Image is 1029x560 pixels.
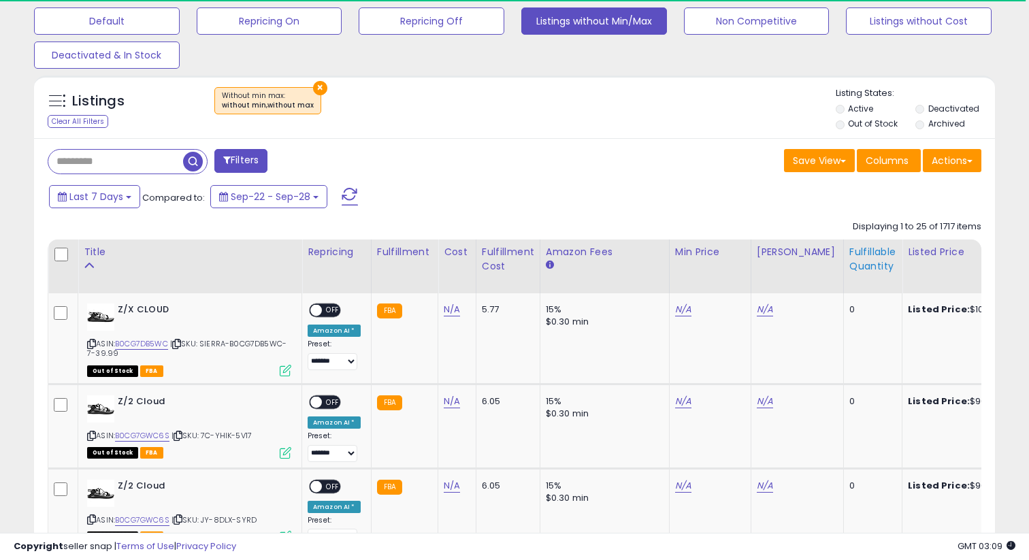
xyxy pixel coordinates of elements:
[482,303,529,316] div: 5.77
[118,480,283,496] b: Z/2 Cloud
[222,101,314,110] div: without min,without max
[848,103,873,114] label: Active
[116,540,174,553] a: Terms of Use
[444,479,460,493] a: N/A
[308,516,361,546] div: Preset:
[87,365,138,377] span: All listings that are currently out of stock and unavailable for purchase on Amazon
[377,395,402,410] small: FBA
[684,7,830,35] button: Non Competitive
[210,185,327,208] button: Sep-22 - Sep-28
[87,480,291,542] div: ASIN:
[546,316,659,328] div: $0.30 min
[197,7,342,35] button: Repricing On
[87,338,287,359] span: | SKU: SIERRA-B0CG7DB5WC-7-39.99
[908,303,1021,316] div: $100.00
[308,340,361,370] div: Preset:
[69,190,123,203] span: Last 7 Days
[546,395,659,408] div: 15%
[322,397,344,408] span: OFF
[115,430,169,442] a: B0CG7GWC6S
[115,338,168,350] a: B0CG7DB5WC
[784,149,855,172] button: Save View
[140,447,163,459] span: FBA
[444,245,470,259] div: Cost
[49,185,140,208] button: Last 7 Days
[928,103,979,114] label: Deactivated
[546,303,659,316] div: 15%
[308,431,361,462] div: Preset:
[546,492,659,504] div: $0.30 min
[849,245,896,274] div: Fulfillable Quantity
[857,149,921,172] button: Columns
[87,303,291,375] div: ASIN:
[377,303,402,318] small: FBA
[908,245,1026,259] div: Listed Price
[322,305,344,316] span: OFF
[115,514,169,526] a: B0CG7GWC6S
[84,245,296,259] div: Title
[377,480,402,495] small: FBA
[908,303,970,316] b: Listed Price:
[231,190,310,203] span: Sep-22 - Sep-28
[222,90,314,111] span: Without min max :
[444,303,460,316] a: N/A
[757,395,773,408] a: N/A
[308,416,361,429] div: Amazon AI *
[908,480,1021,492] div: $90.00
[87,395,114,423] img: 41dpRtPhnCL._SL40_.jpg
[546,245,664,259] div: Amazon Fees
[923,149,981,172] button: Actions
[546,259,554,271] small: Amazon Fees.
[171,430,252,441] span: | SKU: 7C-YHIK-5V17
[866,154,909,167] span: Columns
[87,395,291,457] div: ASIN:
[958,540,1015,553] span: 2025-10-6 03:09 GMT
[87,480,114,507] img: 41dpRtPhnCL._SL40_.jpg
[176,540,236,553] a: Privacy Policy
[521,7,667,35] button: Listings without Min/Max
[846,7,992,35] button: Listings without Cost
[87,447,138,459] span: All listings that are currently out of stock and unavailable for purchase on Amazon
[308,501,361,513] div: Amazon AI *
[140,365,163,377] span: FBA
[171,514,257,525] span: | SKU: JY-8DLX-SYRD
[849,395,892,408] div: 0
[482,480,529,492] div: 6.05
[142,191,205,204] span: Compared to:
[757,303,773,316] a: N/A
[836,87,996,100] p: Listing States:
[118,303,283,320] b: Z/X CLOUD
[675,303,691,316] a: N/A
[546,480,659,492] div: 15%
[14,540,63,553] strong: Copyright
[675,395,691,408] a: N/A
[482,395,529,408] div: 6.05
[928,118,965,129] label: Archived
[546,408,659,420] div: $0.30 min
[48,115,108,128] div: Clear All Filters
[675,479,691,493] a: N/A
[757,245,838,259] div: [PERSON_NAME]
[308,245,365,259] div: Repricing
[482,245,534,274] div: Fulfillment Cost
[87,303,114,331] img: 41sIiGaj9QL._SL40_.jpg
[908,395,970,408] b: Listed Price:
[444,395,460,408] a: N/A
[849,303,892,316] div: 0
[308,325,361,337] div: Amazon AI *
[14,540,236,553] div: seller snap | |
[34,7,180,35] button: Default
[853,220,981,233] div: Displaying 1 to 25 of 1717 items
[359,7,504,35] button: Repricing Off
[377,245,432,259] div: Fulfillment
[675,245,745,259] div: Min Price
[313,81,327,95] button: ×
[757,479,773,493] a: N/A
[72,92,125,111] h5: Listings
[118,395,283,412] b: Z/2 Cloud
[848,118,898,129] label: Out of Stock
[322,480,344,492] span: OFF
[849,480,892,492] div: 0
[908,395,1021,408] div: $90.00
[908,479,970,492] b: Listed Price:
